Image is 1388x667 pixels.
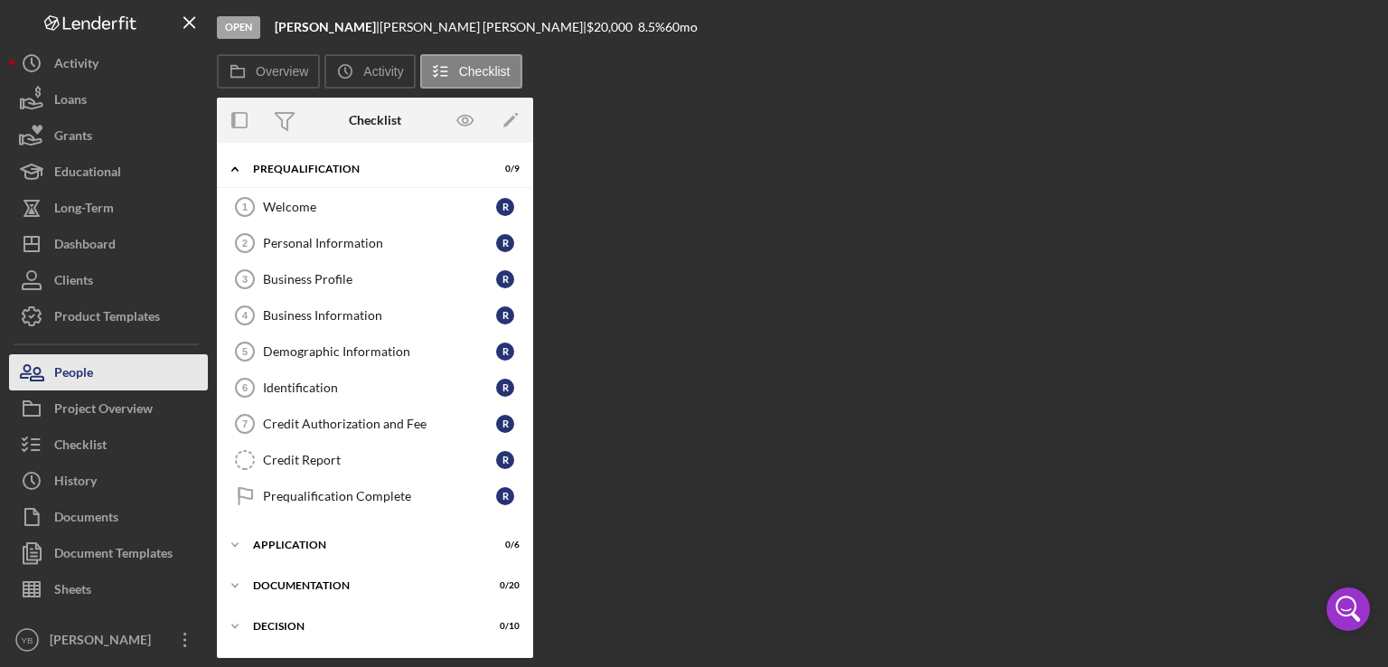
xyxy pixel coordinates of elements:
div: Loans [54,81,87,122]
button: Sheets [9,571,208,607]
div: Identification [263,380,496,395]
div: 60 mo [665,20,698,34]
text: YB [22,635,33,645]
a: 2Personal InformationR [226,225,524,261]
div: Long-Term [54,190,114,230]
tspan: 7 [242,418,248,429]
div: Demographic Information [263,344,496,359]
div: Open Intercom Messenger [1327,587,1370,631]
div: Checklist [349,113,401,127]
button: History [9,463,208,499]
div: R [496,198,514,216]
div: Sheets [54,571,91,612]
div: Activity [54,45,98,86]
tspan: 3 [242,274,248,285]
div: R [496,306,514,324]
button: Clients [9,262,208,298]
tspan: 1 [242,202,248,212]
button: Activity [324,54,415,89]
div: Document Templates [54,535,173,576]
button: Dashboard [9,226,208,262]
span: $20,000 [586,19,633,34]
div: 8.5 % [638,20,665,34]
tspan: 2 [242,238,248,249]
button: Documents [9,499,208,535]
label: Overview [256,64,308,79]
a: 5Demographic InformationR [226,333,524,370]
tspan: 5 [242,346,248,357]
a: 7Credit Authorization and FeeR [226,406,524,442]
div: [PERSON_NAME] [45,622,163,662]
button: Loans [9,81,208,117]
button: Grants [9,117,208,154]
div: Dashboard [54,226,116,267]
div: Credit Report [263,453,496,467]
button: Project Overview [9,390,208,427]
div: Personal Information [263,236,496,250]
a: 4Business InformationR [226,297,524,333]
a: 1WelcomeR [226,189,524,225]
a: Credit ReportR [226,442,524,478]
div: Checklist [54,427,107,467]
tspan: 4 [242,310,249,321]
button: YB[PERSON_NAME] [9,622,208,658]
button: Checklist [9,427,208,463]
button: Activity [9,45,208,81]
div: R [496,343,514,361]
button: Educational [9,154,208,190]
a: 6IdentificationR [226,370,524,406]
div: R [496,487,514,505]
b: [PERSON_NAME] [275,19,376,34]
div: Educational [54,154,121,194]
button: People [9,354,208,390]
tspan: 6 [242,382,248,393]
div: Documentation [253,580,474,591]
div: R [496,379,514,397]
button: Checklist [420,54,522,89]
label: Checklist [459,64,511,79]
div: 0 / 20 [487,580,520,591]
label: Activity [363,64,403,79]
div: Welcome [263,200,496,214]
div: Open [217,16,260,39]
div: R [496,415,514,433]
div: R [496,234,514,252]
div: Prequalification Complete [263,489,496,503]
div: Documents [54,499,118,540]
div: | [275,20,380,34]
div: Product Templates [54,298,160,339]
div: Project Overview [54,390,153,431]
div: R [496,451,514,469]
div: Prequalification [253,164,474,174]
div: 0 / 9 [487,164,520,174]
a: Prequalification CompleteR [226,478,524,514]
button: Long-Term [9,190,208,226]
button: Document Templates [9,535,208,571]
div: 0 / 10 [487,621,520,632]
div: Business Profile [263,272,496,287]
div: Credit Authorization and Fee [263,417,496,431]
div: Clients [54,262,93,303]
div: Business Information [263,308,496,323]
button: Product Templates [9,298,208,334]
a: 3Business ProfileR [226,261,524,297]
div: 0 / 6 [487,540,520,550]
div: Grants [54,117,92,158]
div: Application [253,540,474,550]
div: Decision [253,621,474,632]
